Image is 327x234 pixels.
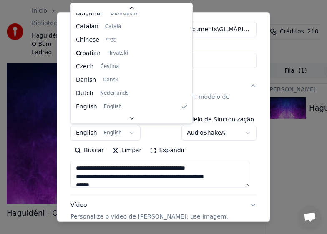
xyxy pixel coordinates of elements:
[100,63,119,70] span: Čeština
[104,103,122,110] span: English
[100,90,128,97] span: Nederlands
[76,36,99,44] span: Chinese
[76,89,93,98] span: Dutch
[106,37,116,43] span: 中文
[107,50,128,57] span: Hrvatski
[76,9,104,18] span: Bulgarian
[111,10,138,17] span: Български
[105,23,121,30] span: Català
[103,77,118,83] span: Dansk
[76,23,98,31] span: Catalan
[76,76,96,84] span: Danish
[76,63,93,71] span: Czech
[76,103,97,111] span: English
[76,49,101,58] span: Croatian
